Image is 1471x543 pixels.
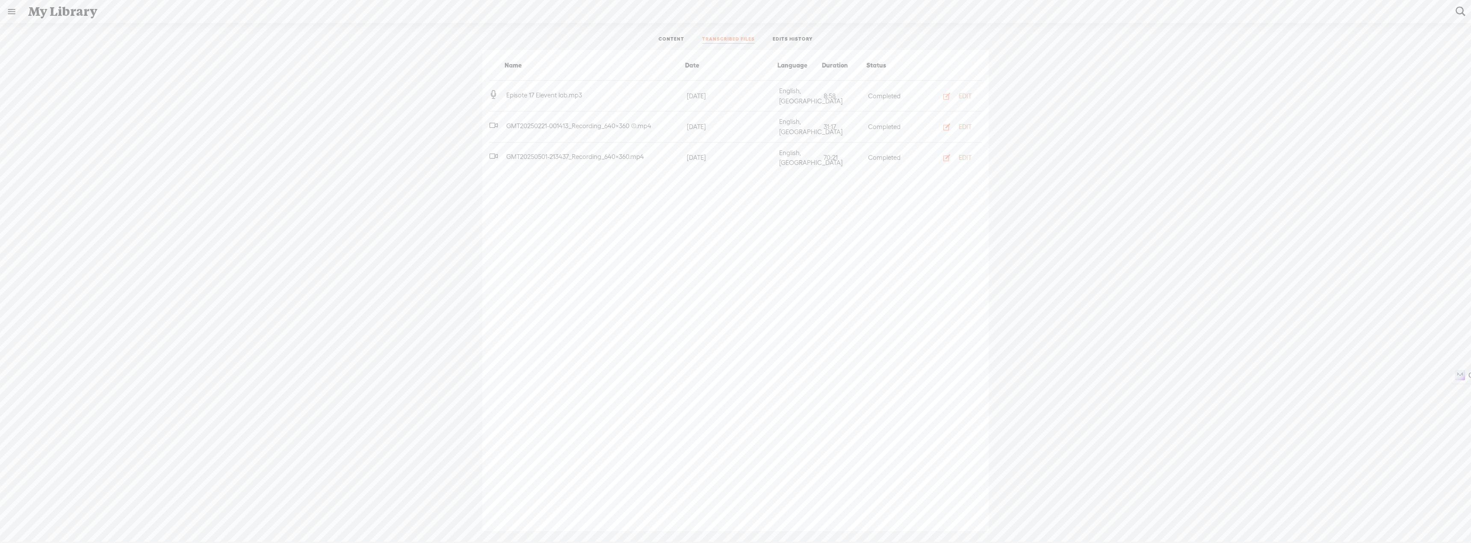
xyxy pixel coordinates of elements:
div: Completed [866,91,911,101]
div: My Library [22,0,1450,23]
div: Status [865,60,909,70]
div: Completed [866,153,911,163]
button: EDIT [931,120,978,134]
div: Duration [820,60,865,70]
span: GMT20250501-213437_Recording_640x360.mp4 [505,153,646,160]
a: TRANSCRIBED FILES [702,36,755,44]
div: 70:21 [822,153,866,163]
span: GMT20250221-001413_Recording_640x360 (1).mp4 [505,122,653,129]
div: Completed [866,122,911,132]
div: EDIT [959,153,972,162]
div: Name [489,60,683,70]
a: CONTENT [659,36,684,44]
div: [DATE] [685,153,777,163]
div: Language [776,60,820,70]
div: EDIT [959,123,972,131]
button: EDIT [931,89,978,103]
div: EDIT [959,92,972,100]
div: [DATE] [685,122,777,132]
div: English, [GEOGRAPHIC_DATA] [777,86,822,106]
a: EDITS HISTORY [773,36,813,44]
div: Date [683,60,776,70]
div: English, [GEOGRAPHIC_DATA] [777,148,822,168]
span: Episote 17 Elevent lab.mp3 [505,91,584,99]
div: 31:17 [822,122,866,132]
div: English, [GEOGRAPHIC_DATA] [777,117,822,137]
div: 8:58 [822,91,866,101]
button: EDIT [931,151,978,164]
div: [DATE] [685,91,777,101]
